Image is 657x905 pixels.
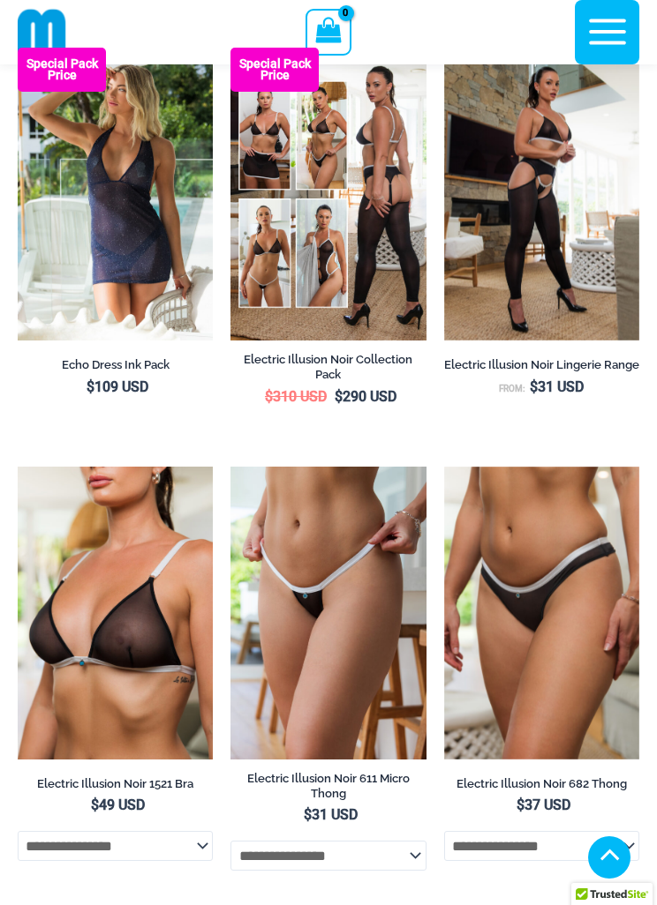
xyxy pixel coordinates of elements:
[18,357,213,378] a: Echo Dress Ink Pack
[444,467,639,759] img: Electric Illusion Noir 682 Thong 01
[530,378,538,395] span: $
[230,771,426,807] a: Electric Illusion Noir 611 Micro Thong
[230,352,426,388] a: Electric Illusion Noir Collection Pack
[230,48,426,340] a: Collection Pack (3) Electric Illusion Noir 1949 Bodysuit 04Electric Illusion Noir 1949 Bodysuit 04
[444,357,639,372] h2: Electric Illusion Noir Lingerie Range
[18,776,213,791] h2: Electric Illusion Noir 1521 Bra
[18,467,213,759] img: Electric Illusion Noir 1521 Bra 01
[530,378,584,395] bdi: 31 USD
[18,357,213,372] h2: Echo Dress Ink Pack
[444,48,639,340] img: Electric Illusion Noir 1521 Bra 611 Micro 552 Tights 07
[18,58,106,81] b: Special Pack Price
[87,378,94,395] span: $
[18,48,213,340] a: Echo Ink 5671 Dress 682 Thong 07 Echo Ink 5671 Dress 682 Thong 08Echo Ink 5671 Dress 682 Thong 08
[304,806,358,823] bdi: 31 USD
[230,467,426,759] a: Electric Illusion Noir Micro 01Electric Illusion Noir Micro 02Electric Illusion Noir Micro 02
[87,378,148,395] bdi: 109 USD
[18,8,66,56] img: cropped mm emblem
[18,776,213,797] a: Electric Illusion Noir 1521 Bra
[517,797,570,813] bdi: 37 USD
[335,388,396,405] bdi: 290 USD
[91,797,145,813] bdi: 49 USD
[18,467,213,759] a: Electric Illusion Noir 1521 Bra 01Electric Illusion Noir 1521 Bra 682 Thong 07Electric Illusion N...
[230,467,426,759] img: Electric Illusion Noir Micro 01
[91,797,99,813] span: $
[265,388,327,405] bdi: 310 USD
[444,776,639,797] a: Electric Illusion Noir 682 Thong
[306,9,351,55] a: View Shopping Cart, empty
[444,48,639,340] a: Electric Illusion Noir 1521 Bra 611 Micro 552 Tights 07Electric Illusion Noir 1521 Bra 682 Thong ...
[444,776,639,791] h2: Electric Illusion Noir 682 Thong
[499,384,525,393] span: From:
[444,357,639,378] a: Electric Illusion Noir Lingerie Range
[304,806,312,823] span: $
[230,58,319,81] b: Special Pack Price
[230,48,426,340] img: Collection Pack (3)
[230,771,426,801] h2: Electric Illusion Noir 611 Micro Thong
[265,388,273,405] span: $
[335,388,343,405] span: $
[517,797,525,813] span: $
[18,48,213,340] img: Echo Ink 5671 Dress 682 Thong 07
[444,467,639,759] a: Electric Illusion Noir 682 Thong 01Electric Illusion Noir 682 Thong 02Electric Illusion Noir 682 ...
[230,352,426,382] h2: Electric Illusion Noir Collection Pack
